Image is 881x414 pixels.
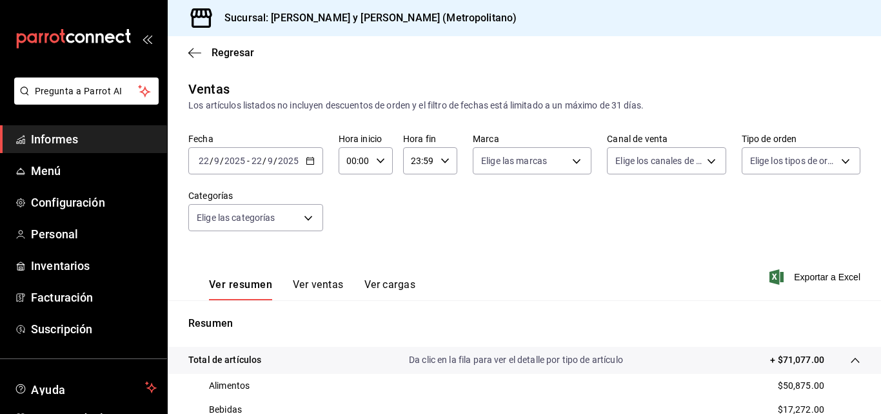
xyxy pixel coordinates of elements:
[262,156,266,166] font: /
[220,156,224,166] font: /
[14,78,159,105] button: Pregunta a Parrot AI
[772,269,860,285] button: Exportar a Excel
[31,322,92,336] font: Suscripción
[615,156,718,166] font: Elige los canales de venta
[188,355,261,365] font: Total de artículos
[35,86,123,96] font: Pregunta a Parrot AI
[794,272,860,282] font: Exportar a Excel
[210,156,213,166] font: /
[188,47,254,59] button: Regresar
[750,156,843,166] font: Elige los tipos de orden
[9,94,159,107] a: Pregunta a Parrot AI
[188,134,213,144] font: Fecha
[188,191,233,201] font: Categorías
[188,317,233,329] font: Resumen
[31,291,93,304] font: Facturación
[188,81,230,97] font: Ventas
[209,380,250,391] font: Alimentos
[409,355,623,365] font: Da clic en la fila para ver el detalle por tipo de artículo
[213,156,220,166] input: --
[770,355,824,365] font: + $71,077.00
[31,132,78,146] font: Informes
[473,134,499,144] font: Marca
[197,212,275,223] font: Elige las categorías
[31,164,61,178] font: Menú
[339,134,382,144] font: Hora inicio
[188,100,644,110] font: Los artículos listados no incluyen descuentos de orden y el filtro de fechas está limitado a un m...
[273,156,277,166] font: /
[142,34,152,44] button: abrir_cajón_menú
[267,156,273,166] input: --
[224,12,517,24] font: Sucursal: [PERSON_NAME] y [PERSON_NAME] (Metropolitano)
[293,278,344,291] font: Ver ventas
[212,47,254,59] font: Regresar
[31,259,90,273] font: Inventarios
[607,134,668,144] font: Canal de venta
[31,227,78,241] font: Personal
[247,156,250,166] font: -
[209,278,272,291] font: Ver resumen
[481,156,547,166] font: Elige las marcas
[277,156,299,166] input: ----
[251,156,262,166] input: --
[198,156,210,166] input: --
[364,278,416,291] font: Ver cargas
[224,156,246,166] input: ----
[742,134,797,144] font: Tipo de orden
[403,134,436,144] font: Hora fin
[778,380,824,391] font: $50,875.00
[209,278,415,300] div: pestañas de navegación
[31,383,66,397] font: Ayuda
[31,196,105,209] font: Configuración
